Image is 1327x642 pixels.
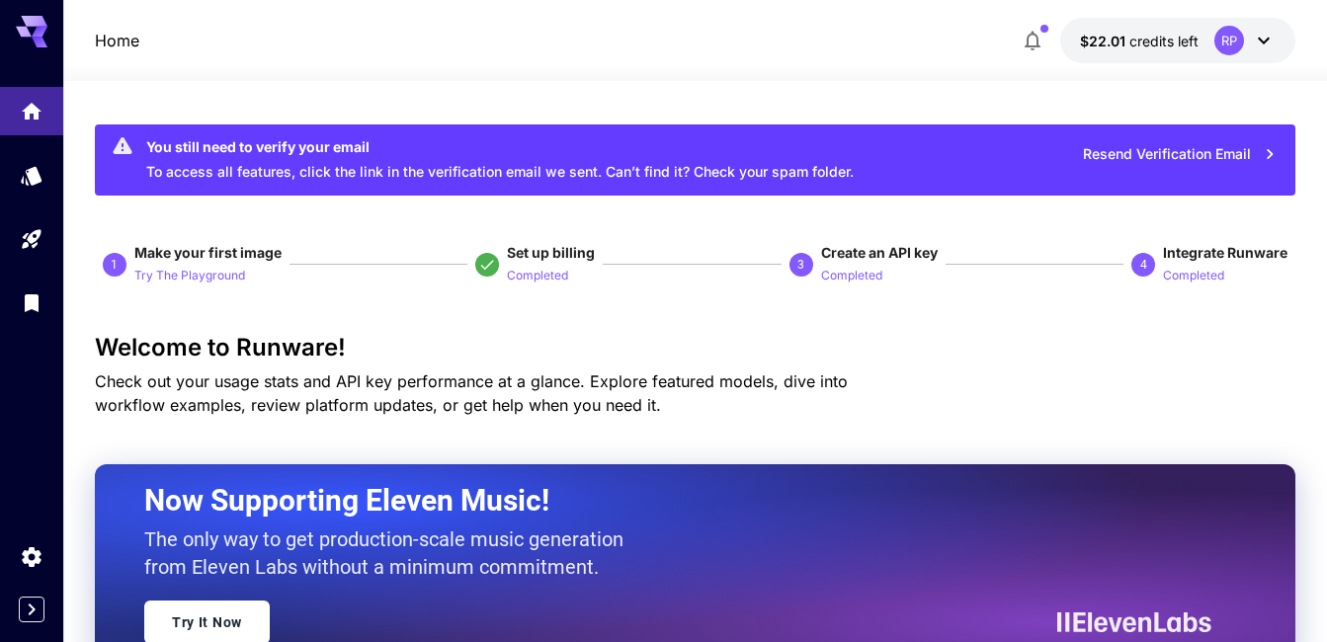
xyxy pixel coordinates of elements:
[20,99,43,123] div: Home
[1163,263,1224,286] button: Completed
[1140,256,1147,274] p: 4
[146,136,854,157] div: You still need to verify your email
[1163,267,1224,285] p: Completed
[821,244,938,261] span: Create an API key
[20,227,43,252] div: Playground
[1129,33,1199,49] span: credits left
[111,256,118,274] p: 1
[134,263,245,286] button: Try The Playground
[507,267,568,285] p: Completed
[1080,31,1199,51] div: $22.00676
[95,334,1295,361] h3: Welcome to Runware!
[95,371,848,415] span: Check out your usage stats and API key performance at a glance. Explore featured models, dive int...
[1060,18,1295,63] button: $22.00676RP
[20,290,43,315] div: Library
[134,267,245,285] p: Try The Playground
[1163,244,1287,261] span: Integrate Runware
[20,163,43,188] div: Models
[20,544,43,569] div: Settings
[144,482,1197,520] h2: Now Supporting Eleven Music!
[95,29,139,52] a: Home
[797,256,804,274] p: 3
[821,267,882,285] p: Completed
[1214,26,1244,55] div: RP
[19,597,44,622] button: Expand sidebar
[507,263,568,286] button: Completed
[1080,33,1129,49] span: $22.01
[134,244,282,261] span: Make your first image
[95,29,139,52] nav: breadcrumb
[144,525,638,581] p: The only way to get production-scale music generation from Eleven Labs without a minimum commitment.
[1072,134,1287,175] button: Resend Verification Email
[821,263,882,286] button: Completed
[146,130,854,190] div: To access all features, click the link in the verification email we sent. Can’t find it? Check yo...
[507,244,595,261] span: Set up billing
